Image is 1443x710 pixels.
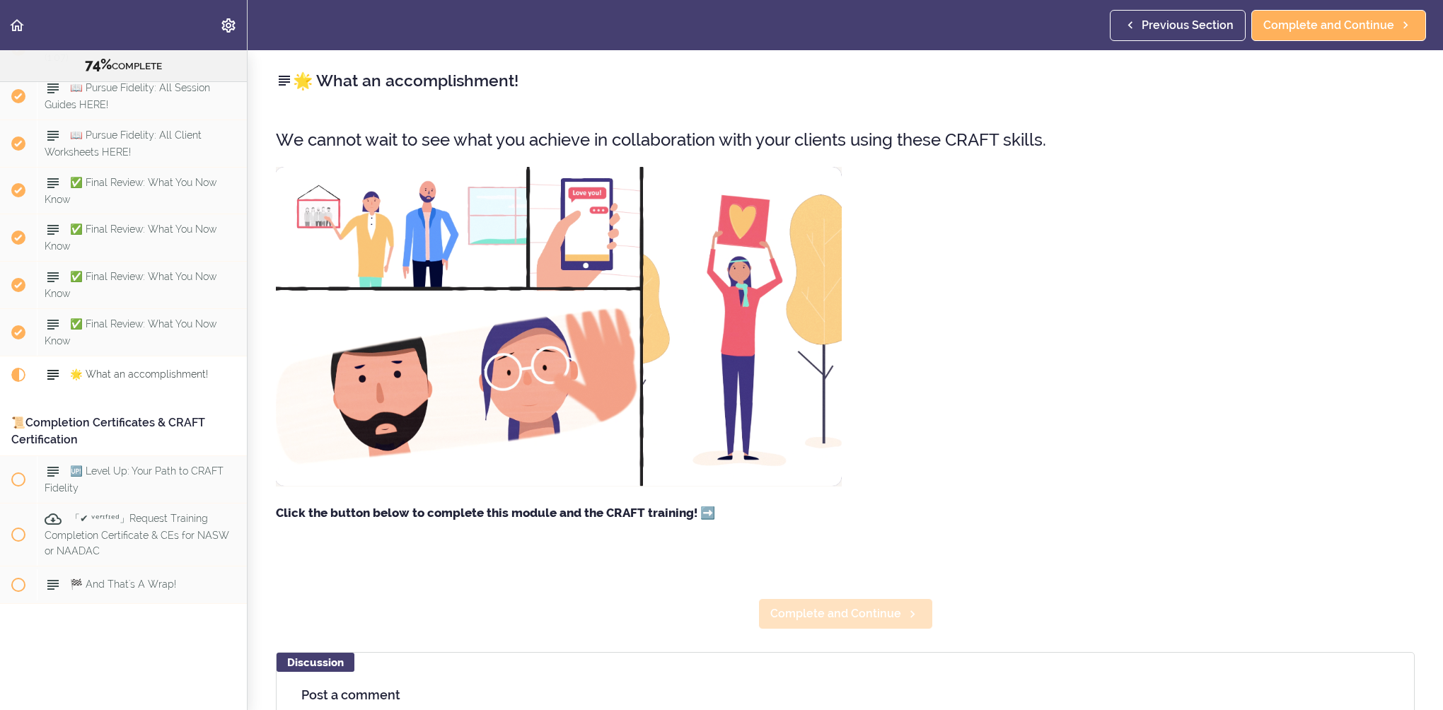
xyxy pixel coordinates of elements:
strong: Click the button below to complete this module and the CRAFT training! ➡️ [276,506,715,520]
a: Previous Section [1110,10,1246,41]
span: ✅ Final Review: What You Now Know [45,319,216,347]
span: 🆙 Level Up: Your Path to CRAFT Fidelity [45,466,224,494]
span: Complete and Continue [1263,17,1394,34]
span: 74% [85,56,112,73]
svg: Back to course curriculum [8,17,25,34]
a: Complete and Continue [1251,10,1426,41]
h4: Post a comment [301,688,1389,702]
div: Discussion [277,653,354,672]
h3: We cannot wait to see what you achieve in collaboration with your clients using these CRAFT skills. [276,128,1415,151]
svg: Settings Menu [220,17,237,34]
span: 📖 Pursue Fidelity: All Client Worksheets HERE! [45,129,202,157]
a: Complete and Continue [758,598,933,629]
span: Complete and Continue [770,605,901,622]
span: ✅ Final Review: What You Now Know [45,272,216,299]
div: COMPLETE [18,56,229,74]
h2: 🌟 What an accomplishment! [276,69,1415,93]
span: ✅ Final Review: What You Now Know [45,224,216,252]
span: ✅ Final Review: What You Now Know [45,177,216,204]
span: 「✔ ᵛᵉʳᶦᶠᶦᵉᵈ」Request Training Completion Certificate & CEs for NASW or NAADAC [45,513,229,557]
span: Previous Section [1142,17,1234,34]
span: 🏁 And That's A Wrap! [70,579,176,590]
span: 🌟 What an accomplishment! [70,369,208,380]
img: 9x9xdozSvCsDcrNLZ0jS_Untitled+design+%2812%29.png [276,167,842,487]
